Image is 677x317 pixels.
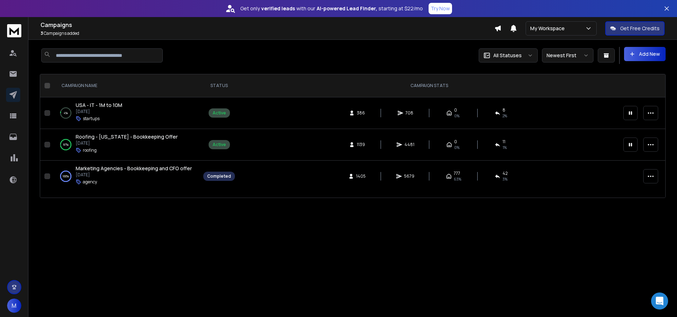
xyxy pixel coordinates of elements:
span: 0 [454,139,457,145]
p: My Workspace [530,25,568,32]
span: 11 [503,139,505,145]
button: M [7,299,21,313]
a: Roofing - [US_STATE] - Bookkeeping Offer [76,133,178,140]
span: 708 [405,110,413,116]
span: 42 [503,171,508,176]
strong: AI-powered Lead Finder, [317,5,377,12]
span: 8 [503,107,505,113]
span: 3 [41,30,43,36]
span: 777 [454,171,460,176]
th: CAMPAIGN STATS [239,74,619,97]
p: 97 % [63,141,69,148]
span: 1 % [503,145,507,150]
span: 0 [454,107,457,113]
a: Marketing Agencies - Bookkeeping and CFO offer [76,165,192,172]
p: roofing [83,147,97,153]
h1: Campaigns [41,21,494,29]
p: Try Now [431,5,450,12]
div: Active [213,110,226,116]
button: Newest First [542,48,593,63]
span: 4481 [404,142,414,147]
span: 1139 [357,142,365,147]
p: startups [83,116,100,122]
p: All Statuses [493,52,522,59]
span: 0% [454,145,460,150]
a: USA - IT - 1M to 10M [76,102,122,109]
span: 386 [357,110,365,116]
span: 0% [454,113,460,119]
p: [DATE] [76,172,192,178]
div: Completed [207,173,231,179]
button: Get Free Credits [605,21,665,36]
p: 4 % [64,109,68,117]
p: [DATE] [76,140,178,146]
td: 100%Marketing Agencies - Bookkeeping and CFO offer[DATE]agency [53,161,199,192]
button: Try Now [429,3,452,14]
span: 3 % [503,176,507,182]
span: USA - IT - 1M to 10M [76,102,122,108]
p: 100 % [63,173,69,180]
p: Campaigns added [41,31,494,36]
th: STATUS [199,74,239,97]
p: agency [83,179,97,185]
div: Open Intercom Messenger [651,292,668,310]
p: Get only with our starting at $22/mo [240,5,423,12]
div: Active [213,142,226,147]
span: 2 % [503,113,507,119]
th: CAMPAIGN NAME [53,74,199,97]
span: 1405 [356,173,366,179]
button: Add New [624,47,666,61]
span: 5679 [404,173,414,179]
td: 97%Roofing - [US_STATE] - Bookkeeping Offer[DATE]roofing [53,129,199,161]
td: 4%USA - IT - 1M to 10M[DATE]startups [53,97,199,129]
strong: verified leads [261,5,295,12]
p: [DATE] [76,109,122,114]
img: logo [7,24,21,37]
span: 63 % [454,176,461,182]
p: Get Free Credits [620,25,660,32]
